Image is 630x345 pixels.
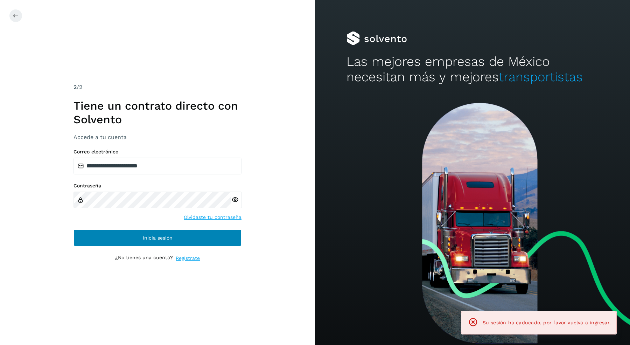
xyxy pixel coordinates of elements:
[73,149,241,155] label: Correo electrónico
[499,69,583,84] span: transportistas
[184,214,241,221] a: Olvidaste tu contraseña
[483,320,611,325] span: Su sesión ha caducado, por favor vuelva a ingresar.
[73,183,241,189] label: Contraseña
[346,54,598,85] h2: Las mejores empresas de México necesitan más y mejores
[73,99,241,126] h1: Tiene un contrato directo con Solvento
[73,83,241,91] div: /2
[73,134,241,140] h3: Accede a tu cuenta
[143,235,173,240] span: Inicia sesión
[73,84,77,90] span: 2
[73,229,241,246] button: Inicia sesión
[115,255,173,262] p: ¿No tienes una cuenta?
[176,255,200,262] a: Regístrate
